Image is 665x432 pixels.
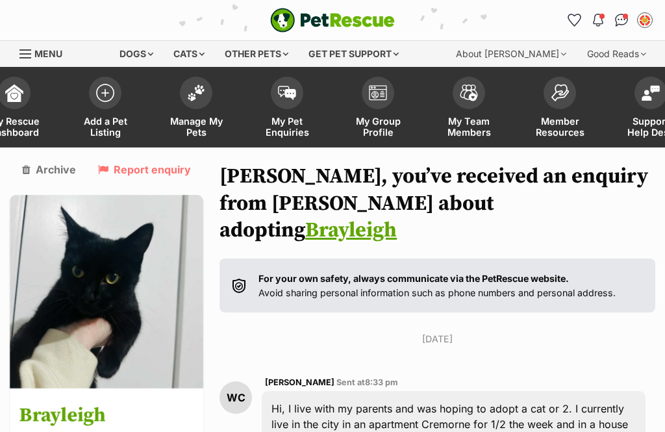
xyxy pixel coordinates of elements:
[634,10,655,31] button: My account
[110,41,162,67] div: Dogs
[336,377,398,387] span: Sent at
[98,164,191,175] a: Report enquiry
[564,10,585,31] a: Favourites
[369,85,387,101] img: group-profile-icon-3fa3cf56718a62981997c0bc7e787c4b2cf8bcc04b72c1350f741eb67cf2f40e.svg
[440,116,498,138] span: My Team Members
[220,381,252,414] div: WC
[365,377,398,387] span: 8:33 pm
[258,116,316,138] span: My Pet Enquiries
[588,10,609,31] button: Notifications
[578,41,655,67] div: Good Reads
[34,48,62,59] span: Menu
[460,84,478,101] img: team-members-icon-5396bd8760b3fe7c0b43da4ab00e1e3bb1a5d9ba89233759b79545d2d3fc5d0d.svg
[258,272,616,299] p: Avoid sharing personal information such as phone numbers and personal address.
[164,41,214,67] div: Cats
[615,14,629,27] img: chat-41dd97257d64d25036548639549fe6c8038ab92f7586957e7f3b1b290dea8141.svg
[19,41,71,64] a: Menu
[349,116,407,138] span: My Group Profile
[299,41,408,67] div: Get pet support
[216,41,297,67] div: Other pets
[22,164,76,175] a: Archive
[447,41,575,67] div: About [PERSON_NAME]
[187,84,205,101] img: manage-my-pets-icon-02211641906a0b7f246fdf0571729dbe1e7629f14944591b6c1af311fb30b64b.svg
[220,332,655,346] p: [DATE]
[593,14,603,27] img: notifications-46538b983faf8c2785f20acdc204bb7945ddae34d4c08c2a6579f10ce5e182be.svg
[19,401,194,430] h3: Brayleigh
[151,70,242,147] a: Manage My Pets
[10,195,203,388] img: Brayleigh
[531,116,589,138] span: Member Resources
[278,86,296,100] img: pet-enquiries-icon-7e3ad2cf08bfb03b45e93fb7055b45f3efa6380592205ae92323e6603595dc1f.svg
[332,70,423,147] a: My Group Profile
[265,377,334,387] span: [PERSON_NAME]
[242,70,332,147] a: My Pet Enquiries
[514,70,605,147] a: Member Resources
[167,116,225,138] span: Manage My Pets
[96,84,114,102] img: add-pet-listing-icon-0afa8454b4691262ce3f59096e99ab1cd57d4a30225e0717b998d2c9b9846f56.svg
[564,10,655,31] ul: Account quick links
[611,10,632,31] a: Conversations
[220,164,655,245] h1: [PERSON_NAME], you’ve received an enquiry from [PERSON_NAME] about adopting
[638,14,651,27] img: Sharon McNaught profile pic
[551,84,569,101] img: member-resources-icon-8e73f808a243e03378d46382f2149f9095a855e16c252ad45f914b54edf8863c.svg
[5,84,23,102] img: dashboard-icon-eb2f2d2d3e046f16d808141f083e7271f6b2e854fb5c12c21221c1fb7104beca.svg
[60,70,151,147] a: Add a Pet Listing
[423,70,514,147] a: My Team Members
[270,8,395,32] a: PetRescue
[76,116,134,138] span: Add a Pet Listing
[270,8,395,32] img: logo-e224e6f780fb5917bec1dbf3a21bbac754714ae5b6737aabdf751b685950b380.svg
[258,273,569,284] strong: For your own safety, always communicate via the PetRescue website.
[642,85,660,101] img: help-desk-icon-fdf02630f3aa405de69fd3d07c3f3aa587a6932b1a1747fa1d2bba05be0121f9.svg
[305,218,397,244] a: Brayleigh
